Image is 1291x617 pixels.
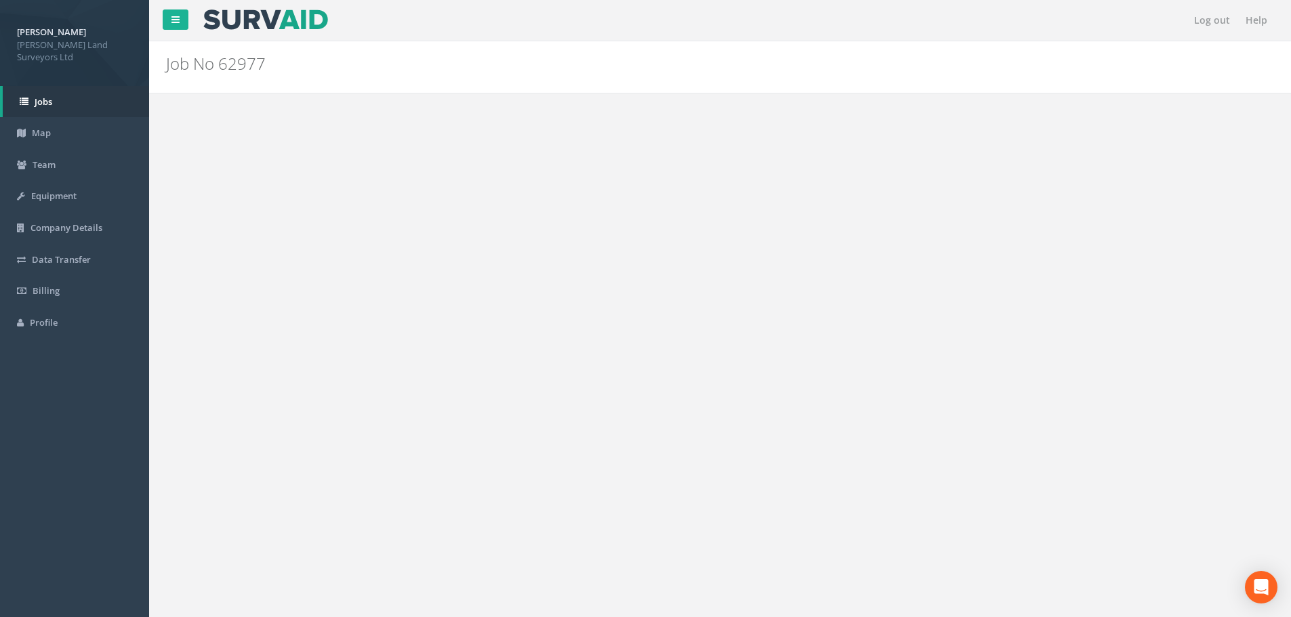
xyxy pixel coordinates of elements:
span: Billing [33,284,60,297]
strong: [PERSON_NAME] [17,26,86,38]
span: Map [32,127,51,139]
span: Team [33,158,56,171]
span: Data Transfer [32,253,91,265]
div: Open Intercom Messenger [1245,571,1277,603]
span: Profile [30,316,58,328]
span: Equipment [31,190,77,202]
a: Jobs [3,86,149,118]
a: [PERSON_NAME] [PERSON_NAME] Land Surveyors Ltd [17,22,132,64]
span: Jobs [35,95,52,108]
span: [PERSON_NAME] Land Surveyors Ltd [17,39,132,64]
span: Company Details [30,221,102,234]
h2: Job No 62977 [166,55,1086,72]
